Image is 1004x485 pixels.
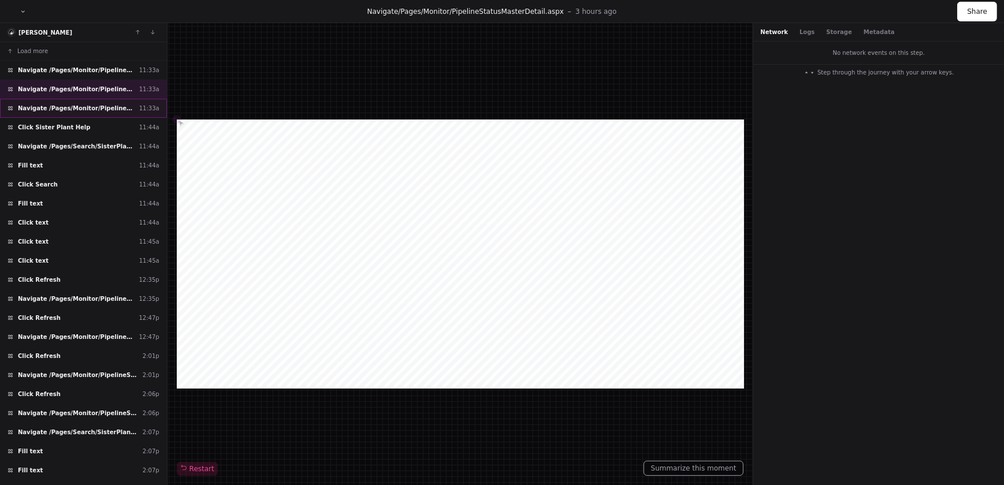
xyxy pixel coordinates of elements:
[753,42,1004,64] div: No network events on this step.
[367,8,399,16] span: Navigate
[18,352,61,360] span: Click Refresh
[143,466,159,475] div: 2:07p
[18,85,135,94] span: Navigate /Pages/Monitor/PipelineStatusMasterDetail.aspx
[139,142,159,151] div: 11:44a
[18,199,43,208] span: Fill text
[18,66,135,74] span: Navigate /Pages/Monitor/PipelineStatusMasterDetail.aspx
[18,371,138,379] span: Navigate /Pages/Monitor/PipelineStatusMasterDetail.aspx
[18,314,61,322] span: Click Refresh
[139,85,159,94] div: 11:33a
[18,218,49,227] span: Click text
[139,66,159,74] div: 11:33a
[139,161,159,170] div: 11:44a
[575,7,616,16] p: 3 hours ago
[760,28,788,36] button: Network
[139,294,159,303] div: 12:35p
[957,2,997,21] button: Share
[817,68,954,77] span: Step through the journey with your arrow keys.
[8,29,16,36] img: 16.svg
[18,409,138,417] span: Navigate /Pages/Monitor/PipelineStatusMasterDetail.aspx
[139,199,159,208] div: 11:44a
[143,447,159,456] div: 2:07p
[139,123,159,132] div: 11:44a
[398,8,564,16] span: /Pages/Monitor/PipelineStatusMasterDetail.aspx
[139,256,159,265] div: 11:45a
[139,218,159,227] div: 11:44a
[18,275,61,284] span: Click Refresh
[18,333,134,341] span: Navigate /Pages/Monitor/PipelineStatusMasterDetail.aspx
[826,28,851,36] button: Storage
[18,104,135,113] span: Navigate /Pages/Monitor/PipelineStatusMasterDetail.aspx
[644,461,744,476] button: Summarize this moment
[143,409,159,417] div: 2:06p
[18,29,72,36] a: [PERSON_NAME]
[139,104,159,113] div: 11:33a
[18,390,61,398] span: Click Refresh
[18,123,90,132] span: Click Sister Plant Help
[18,142,135,151] span: Navigate /Pages/Search/SisterPlantHelp.aspx
[139,180,159,189] div: 11:44a
[800,28,815,36] button: Logs
[18,237,49,246] span: Click text
[18,256,49,265] span: Click text
[18,161,43,170] span: Fill text
[18,180,58,189] span: Click Search
[18,428,138,436] span: Navigate /Pages/Search/SisterPlantHelp.aspx
[139,275,159,284] div: 12:35p
[18,447,43,456] span: Fill text
[139,237,159,246] div: 11:45a
[177,462,218,476] button: Restart
[180,464,214,473] span: Restart
[18,466,43,475] span: Fill text
[17,47,48,55] span: Load more
[864,28,895,36] button: Metadata
[139,314,159,322] div: 12:47p
[143,352,159,360] div: 2:01p
[139,333,159,341] div: 12:47p
[18,294,134,303] span: Navigate /Pages/Monitor/PipelineStatusMasterDetail.aspx
[143,390,159,398] div: 2:06p
[143,428,159,436] div: 2:07p
[143,371,159,379] div: 2:01p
